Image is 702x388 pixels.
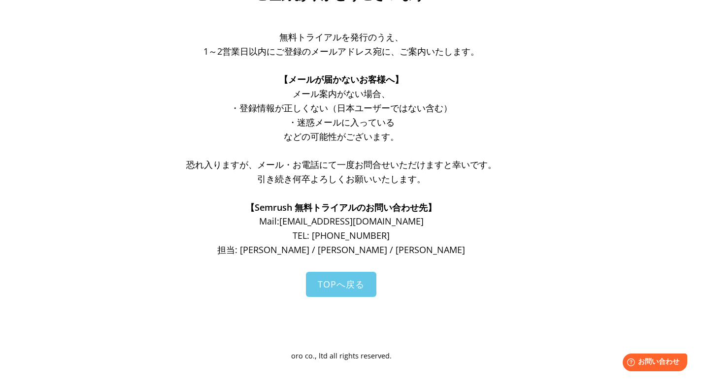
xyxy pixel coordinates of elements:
iframe: Help widget launcher [614,350,691,377]
span: 担当: [PERSON_NAME] / [PERSON_NAME] / [PERSON_NAME] [217,244,465,256]
span: ・登録情報が正しくない（日本ユーザーではない含む） [231,102,452,114]
span: 1～2営業日以内にご登録のメールアドレス宛に、ご案内いたします。 [203,45,479,57]
a: TOPへ戻る [306,272,376,297]
span: 【メールが届かないお客様へ】 [279,73,403,85]
span: 【Semrush 無料トライアルのお問い合わせ先】 [246,201,436,213]
span: TOPへ戻る [318,278,365,290]
span: Mail: [EMAIL_ADDRESS][DOMAIN_NAME] [259,215,424,227]
span: 引き続き何卒よろしくお願いいたします。 [257,173,426,185]
span: ・迷惑メールに入っている [288,116,395,128]
span: oro co., ltd all rights reserved. [291,351,392,360]
span: などの可能性がございます。 [284,130,399,142]
span: 無料トライアルを発行のうえ、 [279,31,403,43]
span: 恐れ入りますが、メール・お電話にて一度お問合せいただけますと幸いです。 [186,159,497,170]
span: メール案内がない場合、 [293,88,390,99]
span: TEL: [PHONE_NUMBER] [293,229,390,241]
